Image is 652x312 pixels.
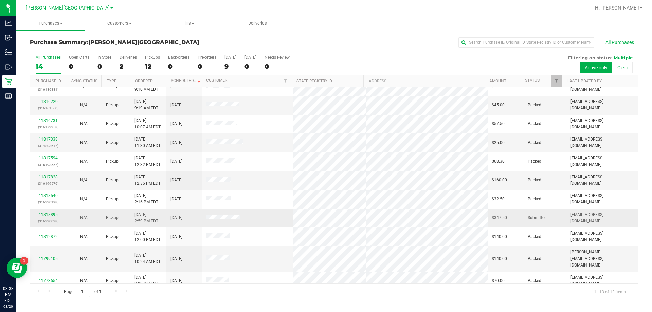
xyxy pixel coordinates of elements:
[36,62,61,70] div: 14
[613,62,633,73] button: Clear
[492,278,505,284] span: $70.00
[239,20,276,26] span: Deliveries
[224,62,236,70] div: 9
[34,180,62,187] p: (316199576)
[570,136,634,149] span: [EMAIL_ADDRESS][DOMAIN_NAME]
[570,274,634,287] span: [EMAIL_ADDRESS][DOMAIN_NAME]
[134,252,161,265] span: [DATE] 10:24 AM EDT
[120,62,137,70] div: 2
[492,234,507,240] span: $140.00
[106,234,119,240] span: Pickup
[492,196,505,202] span: $32.50
[206,78,227,83] a: Customer
[570,230,634,243] span: [EMAIL_ADDRESS][DOMAIN_NAME]
[458,37,594,48] input: Search Purchase ID, Original ID, State Registry ID or Customer Name...
[244,55,256,60] div: [DATE]
[71,79,97,84] a: Sync Status
[525,78,540,83] a: Status
[280,75,291,87] a: Filter
[80,215,88,220] span: Not Applicable
[570,212,634,224] span: [EMAIL_ADDRESS][DOMAIN_NAME]
[34,143,62,149] p: (314803647)
[69,55,89,60] div: Open Carts
[223,16,292,31] a: Deliveries
[168,62,189,70] div: 0
[58,287,107,297] span: Page of 1
[155,20,223,26] span: Tills
[80,102,88,108] button: N/A
[106,278,119,284] span: Pickup
[134,192,158,205] span: [DATE] 2:16 PM EDT
[80,256,88,261] span: Not Applicable
[3,286,13,304] p: 03:33 PM EDT
[80,121,88,127] button: N/A
[528,196,541,202] span: Packed
[551,75,562,87] a: Filter
[135,79,153,84] a: Ordered
[492,256,507,262] span: $140.00
[34,199,62,205] p: (316220198)
[170,234,182,240] span: [DATE]
[80,140,88,145] span: Not Applicable
[134,136,161,149] span: [DATE] 11:30 AM EDT
[34,162,62,168] p: (316193557)
[106,256,119,262] span: Pickup
[170,140,182,146] span: [DATE]
[34,218,62,224] p: (316230038)
[168,55,189,60] div: Back-orders
[145,62,160,70] div: 12
[80,177,88,183] button: N/A
[35,79,61,84] a: Purchase ID
[528,102,541,108] span: Packed
[39,99,58,104] a: 11816220
[570,192,634,205] span: [EMAIL_ADDRESS][DOMAIN_NAME]
[34,105,62,111] p: (316161560)
[528,234,541,240] span: Packed
[170,158,182,165] span: [DATE]
[30,39,233,45] h3: Purchase Summary:
[20,257,28,265] iframe: Resource center unread badge
[80,197,88,201] span: Not Applicable
[80,178,88,182] span: Not Applicable
[528,256,541,262] span: Packed
[5,78,12,85] inline-svg: Retail
[106,121,119,127] span: Pickup
[265,62,290,70] div: 0
[170,278,182,284] span: [DATE]
[528,121,541,127] span: Packed
[5,20,12,26] inline-svg: Analytics
[570,249,634,269] span: [PERSON_NAME][EMAIL_ADDRESS][DOMAIN_NAME]
[170,102,182,108] span: [DATE]
[85,16,154,31] a: Customers
[97,55,111,60] div: In Store
[528,278,541,284] span: Packed
[80,158,88,165] button: N/A
[296,79,332,84] a: State Registry ID
[134,117,161,130] span: [DATE] 10:07 AM EDT
[69,62,89,70] div: 0
[134,274,158,287] span: [DATE] 2:32 PM EDT
[570,155,634,168] span: [EMAIL_ADDRESS][DOMAIN_NAME]
[568,55,612,60] span: Filtering on status:
[492,158,505,165] span: $68.30
[170,196,182,202] span: [DATE]
[363,75,484,87] th: Address
[171,78,202,83] a: Scheduled
[26,5,110,11] span: [PERSON_NAME][GEOGRAPHIC_DATA]
[80,234,88,240] button: N/A
[106,102,119,108] span: Pickup
[528,215,547,221] span: Submitted
[134,98,158,111] span: [DATE] 9:19 AM EDT
[106,177,119,183] span: Pickup
[34,124,62,130] p: (316172358)
[595,5,639,11] span: Hi, [PERSON_NAME]!
[39,155,58,160] a: 11817594
[120,55,137,60] div: Deliveries
[528,140,541,146] span: Packed
[570,174,634,187] span: [EMAIL_ADDRESS][DOMAIN_NAME]
[5,49,12,56] inline-svg: Inventory
[39,212,58,217] a: 11818895
[106,158,119,165] span: Pickup
[39,175,58,179] a: 11817828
